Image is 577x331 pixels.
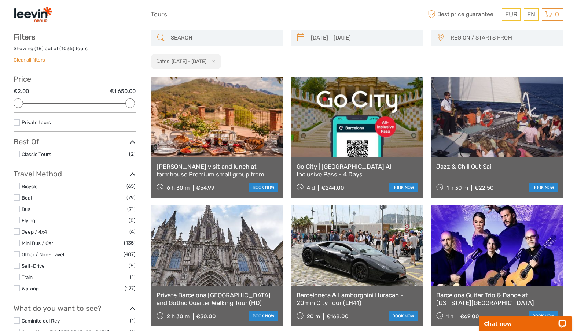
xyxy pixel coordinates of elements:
[22,240,53,246] a: Mini Bus / Car
[156,58,206,64] h2: Dates: [DATE] - [DATE]
[14,33,35,41] strong: Filters
[22,151,51,157] a: Classic Tours
[14,45,136,56] div: Showing ( ) out of ( ) tours
[446,185,468,191] span: 1 h 30 m
[460,313,479,320] div: €69.00
[61,45,73,52] label: 1035
[130,316,136,325] span: (1)
[110,88,136,95] label: €1,650.00
[307,185,315,191] span: 4 d
[327,313,349,320] div: €168.00
[167,313,190,320] span: 2 h 30 m
[14,137,136,146] h3: Best Of
[249,183,278,192] a: book now
[447,32,560,44] button: REGION / STARTS FROM
[505,11,517,18] span: EUR
[168,31,280,44] input: SEARCH
[157,291,278,306] a: Private Barcelona [GEOGRAPHIC_DATA] and Gothic Quarter Walking Tour (HD)
[426,8,500,21] span: Best price guarantee
[389,311,418,321] a: book now
[129,150,136,158] span: (2)
[14,5,52,23] img: 2738-5ad51e34-f852-4b93-87d8-a2d8bf44d109_logo_small.png
[124,239,136,247] span: (135)
[151,9,167,20] a: Tours
[127,205,136,213] span: (71)
[524,8,539,21] div: EN
[167,185,190,191] span: 6 h 30 m
[22,263,45,269] a: Self-Drive
[249,311,278,321] a: book now
[22,318,60,324] a: Caminito del Rey
[22,229,47,235] a: Jeep / 4x4
[308,31,420,44] input: SELECT DATES
[14,75,136,83] h3: Price
[22,274,33,280] a: Train
[307,313,320,320] span: 20 m
[22,183,38,189] a: Bicycle
[475,185,494,191] div: €22.50
[126,182,136,190] span: (65)
[14,304,136,313] h3: What do you want to see?
[436,163,558,170] a: Jazz & Chill Out Sail
[157,163,278,178] a: [PERSON_NAME] visit and lunch at farmhouse Premium small group from [GEOGRAPHIC_DATA]
[14,170,136,178] h3: Travel Method
[474,308,577,331] iframe: LiveChat chat widget
[129,261,136,270] span: (8)
[126,193,136,202] span: (79)
[196,313,216,320] div: €30.00
[130,273,136,281] span: (1)
[125,284,136,293] span: (177)
[297,291,418,306] a: Barceloneta & Lamborghini Huracan - 20min City Tour (LH41)
[22,206,30,212] a: Bus
[196,185,214,191] div: €54.99
[389,183,418,192] a: book now
[297,163,418,178] a: Go City | [GEOGRAPHIC_DATA] All-Inclusive Pass - 4 Days
[14,88,29,95] label: €2.00
[22,195,32,201] a: Boat
[22,252,64,257] a: Other / Non-Travel
[22,286,39,291] a: Walking
[22,217,35,223] a: Flying
[129,227,136,236] span: (4)
[14,57,45,63] a: Clear all filters
[321,185,344,191] div: €244.00
[207,57,217,65] button: x
[554,11,560,18] span: 0
[529,183,558,192] a: book now
[436,291,558,306] a: Barcelona Guitar Trio & Dance at [US_STATE][GEOGRAPHIC_DATA]
[129,216,136,224] span: (8)
[124,250,136,259] span: (487)
[446,313,453,320] span: 1 h
[36,45,42,52] label: 18
[22,119,51,125] a: Private tours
